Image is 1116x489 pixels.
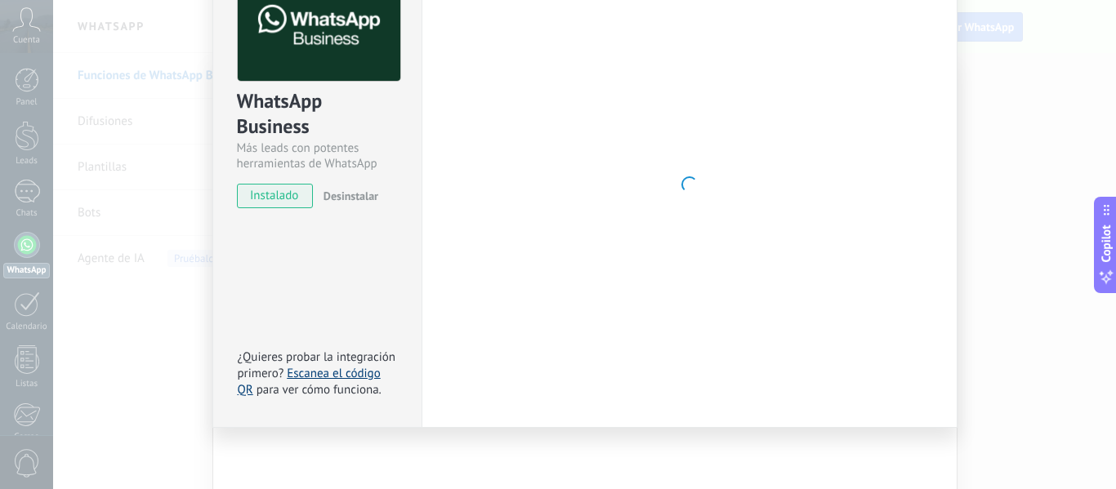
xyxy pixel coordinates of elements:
span: Copilot [1098,224,1114,262]
span: Desinstalar [324,189,378,203]
div: Más leads con potentes herramientas de WhatsApp [237,140,398,171]
span: para ver cómo funciona. [257,382,382,398]
span: instalado [238,184,312,208]
a: Escanea el código QR [238,366,381,398]
button: Desinstalar [317,184,378,208]
span: ¿Quieres probar la integración primero? [238,349,396,381]
div: WhatsApp Business [237,88,398,140]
